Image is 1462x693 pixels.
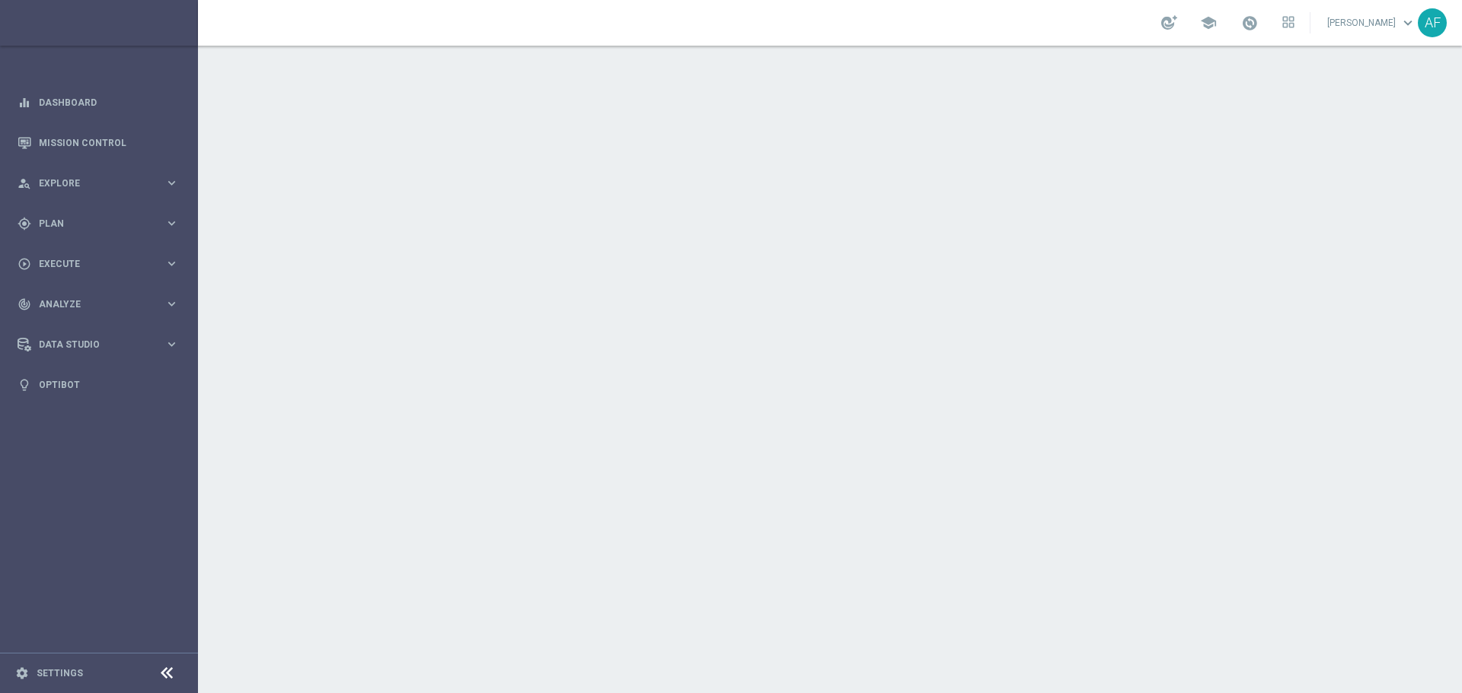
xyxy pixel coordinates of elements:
[18,217,31,230] i: gps_fixed
[15,666,29,680] i: settings
[18,176,31,190] i: person_search
[18,176,164,190] div: Explore
[17,258,180,270] button: play_circle_outline Execute keyboard_arrow_right
[39,340,164,349] span: Data Studio
[39,364,179,405] a: Optibot
[39,300,164,309] span: Analyze
[17,298,180,310] button: track_changes Analyze keyboard_arrow_right
[18,364,179,405] div: Optibot
[164,216,179,230] i: keyboard_arrow_right
[39,122,179,163] a: Mission Control
[39,219,164,228] span: Plan
[18,378,31,392] i: lightbulb
[164,337,179,351] i: keyboard_arrow_right
[164,297,179,311] i: keyboard_arrow_right
[164,176,179,190] i: keyboard_arrow_right
[17,137,180,149] button: Mission Control
[18,122,179,163] div: Mission Control
[18,257,31,271] i: play_circle_outline
[18,338,164,351] div: Data Studio
[18,297,31,311] i: track_changes
[39,259,164,269] span: Execute
[18,96,31,110] i: equalizer
[164,256,179,271] i: keyboard_arrow_right
[18,257,164,271] div: Execute
[1200,14,1217,31] span: school
[39,82,179,122] a: Dashboard
[17,218,180,230] button: gps_fixed Plan keyboard_arrow_right
[37,669,83,678] a: Settings
[18,82,179,122] div: Dashboard
[18,217,164,230] div: Plan
[17,339,180,351] button: Data Studio keyboard_arrow_right
[18,297,164,311] div: Analyze
[1400,14,1416,31] span: keyboard_arrow_down
[17,97,180,109] button: equalizer Dashboard
[17,379,180,391] button: lightbulb Optibot
[1326,11,1418,34] a: [PERSON_NAME]keyboard_arrow_down
[39,179,164,188] span: Explore
[17,177,180,189] button: person_search Explore keyboard_arrow_right
[1418,8,1447,37] div: AF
